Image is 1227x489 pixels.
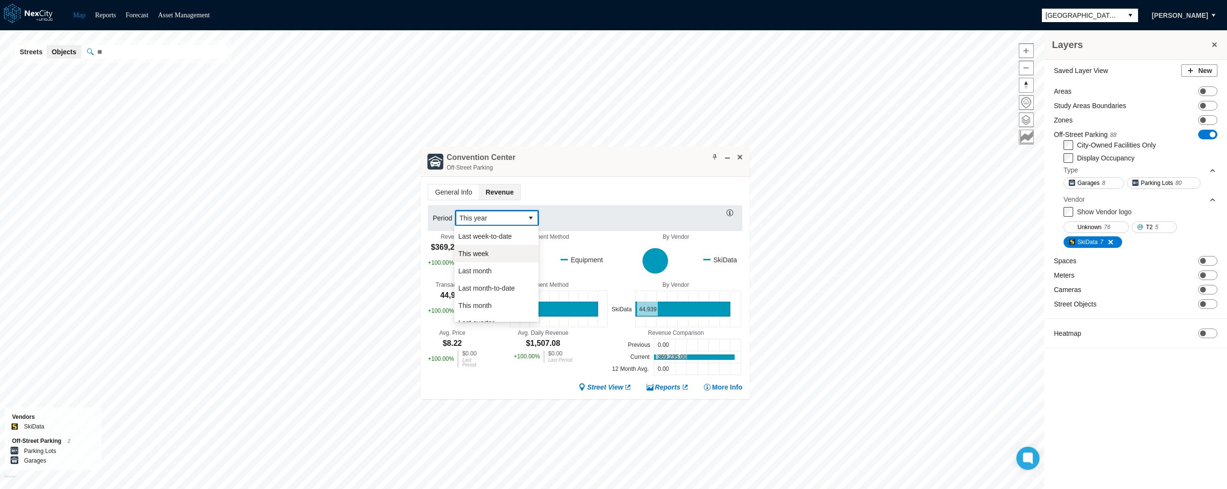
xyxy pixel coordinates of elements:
div: $0.00 [462,351,476,356]
div: Avg. Price [439,330,465,336]
div: $8.22 [443,338,462,349]
text: 0.00 [658,366,669,373]
a: Mapbox homepage [4,475,15,486]
div: + 100.00 % [428,255,454,271]
div: + 100.00 % [428,303,454,319]
span: 80 [1175,178,1181,188]
button: Unknown76 [1064,221,1129,233]
text: 0.00 [658,342,669,349]
label: Cameras [1054,285,1081,294]
span: Parking Lots [1141,178,1173,188]
div: By Vendor [609,281,742,288]
a: Street View [578,382,632,392]
div: Avg. Daily Revenue [518,330,568,336]
button: Zoom in [1019,43,1034,58]
text: SkiData [612,306,632,313]
a: Asset Management [158,12,210,19]
div: Type [1064,163,1216,177]
span: Last month-to-date [458,283,515,293]
button: Layers management [1019,112,1034,127]
div: Transactions [436,281,468,288]
label: Study Areas Boundaries [1054,101,1126,110]
a: Forecast [125,12,148,19]
div: Vendor [1064,195,1085,204]
label: Zones [1054,115,1073,125]
button: Objects [47,45,81,59]
span: [PERSON_NAME] [1152,11,1208,20]
span: This week [458,249,488,258]
button: select [523,210,538,226]
span: SkiData [1077,237,1098,247]
div: Last Period [462,358,476,367]
button: Streets [15,45,47,59]
span: More Info [712,382,742,392]
label: Saved Layer View [1054,66,1108,75]
text: 369,235.00 [658,354,687,361]
span: Reports [655,382,680,392]
a: Map [73,12,86,19]
label: Garages [24,456,46,465]
span: [GEOGRAPHIC_DATA][PERSON_NAME] [1046,11,1119,20]
span: Zoom out [1019,61,1033,75]
span: 88 [1110,132,1116,138]
span: This year [459,213,519,223]
div: $369,235.00 [431,242,474,253]
span: Streets [20,47,42,57]
button: Reset bearing to north [1019,78,1034,93]
div: By Payment Method [476,281,609,288]
label: Show Vendor logo [1077,208,1132,216]
div: Off-Street Parking [447,163,515,172]
button: Key metrics [1019,130,1034,145]
span: Street View [587,382,623,392]
div: + 100.00 % [428,351,454,367]
div: 44,939 [440,290,464,301]
h3: Layers [1052,38,1210,51]
span: Objects [51,47,76,57]
h4: Double-click to make header text selectable [447,152,515,163]
text: 44,939 [639,306,657,313]
label: Period [433,213,455,223]
button: More Info [703,382,742,392]
label: Street Objects [1054,299,1097,309]
label: Spaces [1054,256,1077,266]
div: Vendor [1064,192,1216,207]
label: SkiData [24,422,44,431]
a: Reports [646,382,689,392]
button: Home [1019,95,1034,110]
span: 2 [68,439,71,444]
div: Double-click to make header text selectable [447,152,515,172]
span: This month [458,301,491,310]
span: T2 [1146,222,1152,232]
div: Off-Street Parking [12,436,94,446]
div: Revenue Comparison [610,330,742,336]
span: General Info [428,184,479,200]
text: 12 Month Avg. [612,366,649,373]
button: Garages8 [1064,177,1124,189]
span: 76 [1104,222,1110,232]
div: By Payment Method [476,233,609,240]
span: Last week-to-date [458,232,512,241]
span: Last month [458,266,491,276]
span: Garages [1077,178,1100,188]
span: Reset bearing to north [1019,78,1033,92]
span: 5 [1155,222,1158,232]
span: Revenue [479,184,520,200]
span: New [1198,66,1212,75]
div: $0.00 [548,351,573,356]
label: Parking Lots [24,446,56,456]
div: Vendors [12,412,94,422]
span: Zoom in [1019,44,1033,58]
span: 8 [1102,178,1105,188]
div: + 100.00 % [514,351,540,363]
div: Last Period [548,358,573,363]
button: select [1123,9,1138,22]
label: Areas [1054,86,1072,96]
text: Previous [628,342,651,349]
button: SkiData7 [1064,236,1122,248]
div: Revenue [441,233,464,240]
label: Display Occupancy [1077,154,1135,162]
span: Last quarter [458,318,494,328]
label: Heatmap [1054,329,1081,338]
span: 7 [1100,237,1103,247]
label: Meters [1054,270,1075,280]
